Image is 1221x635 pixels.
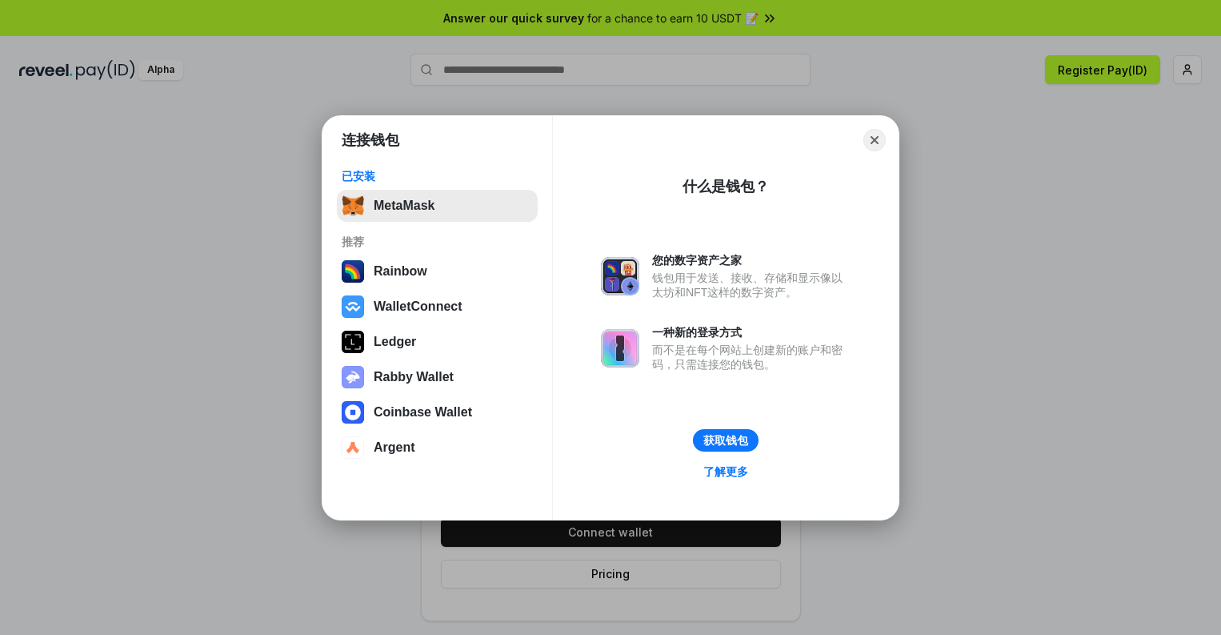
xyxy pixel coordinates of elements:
img: svg+xml,%3Csvg%20fill%3D%22none%22%20height%3D%2233%22%20viewBox%3D%220%200%2035%2033%22%20width%... [342,195,364,217]
div: 推荐 [342,235,533,249]
img: svg+xml,%3Csvg%20xmlns%3D%22http%3A%2F%2Fwww.w3.org%2F2000%2Fsvg%22%20fill%3D%22none%22%20viewBox... [342,366,364,388]
div: 获取钱包 [703,433,748,448]
img: svg+xml,%3Csvg%20xmlns%3D%22http%3A%2F%2Fwww.w3.org%2F2000%2Fsvg%22%20fill%3D%22none%22%20viewBox... [601,329,639,368]
button: Ledger [337,326,538,358]
div: Coinbase Wallet [374,405,472,420]
div: Rabby Wallet [374,370,454,384]
button: MetaMask [337,190,538,222]
div: Ledger [374,335,416,349]
button: Close [863,129,886,151]
h1: 连接钱包 [342,131,399,150]
button: Coinbase Wallet [337,396,538,428]
div: 您的数字资产之家 [652,253,851,267]
button: Rainbow [337,255,538,287]
div: 而不是在每个网站上创建新的账户和密码，只需连接您的钱包。 [652,343,851,372]
div: WalletConnect [374,299,462,314]
img: svg+xml,%3Csvg%20width%3D%22120%22%20height%3D%22120%22%20viewBox%3D%220%200%20120%20120%22%20fil... [342,260,364,283]
div: 一种新的登录方式 [652,325,851,340]
button: Argent [337,432,538,464]
div: MetaMask [374,199,434,213]
img: svg+xml,%3Csvg%20width%3D%2228%22%20height%3D%2228%22%20viewBox%3D%220%200%2028%2028%22%20fill%3D... [342,401,364,424]
div: 已安装 [342,169,533,183]
div: 什么是钱包？ [683,177,769,196]
button: 获取钱包 [693,429,759,452]
img: svg+xml,%3Csvg%20width%3D%2228%22%20height%3D%2228%22%20viewBox%3D%220%200%2028%2028%22%20fill%3D... [342,295,364,318]
button: Rabby Wallet [337,361,538,393]
img: svg+xml,%3Csvg%20xmlns%3D%22http%3A%2F%2Fwww.w3.org%2F2000%2Fsvg%22%20fill%3D%22none%22%20viewBox... [601,257,639,295]
div: Argent [374,440,415,455]
img: svg+xml,%3Csvg%20width%3D%2228%22%20height%3D%2228%22%20viewBox%3D%220%200%2028%2028%22%20fill%3D... [342,436,364,459]
a: 了解更多 [694,461,758,482]
button: WalletConnect [337,291,538,323]
div: Rainbow [374,264,427,279]
div: 了解更多 [703,464,748,479]
div: 钱包用于发送、接收、存储和显示像以太坊和NFT这样的数字资产。 [652,271,851,299]
img: svg+xml,%3Csvg%20xmlns%3D%22http%3A%2F%2Fwww.w3.org%2F2000%2Fsvg%22%20width%3D%2228%22%20height%3... [342,331,364,353]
